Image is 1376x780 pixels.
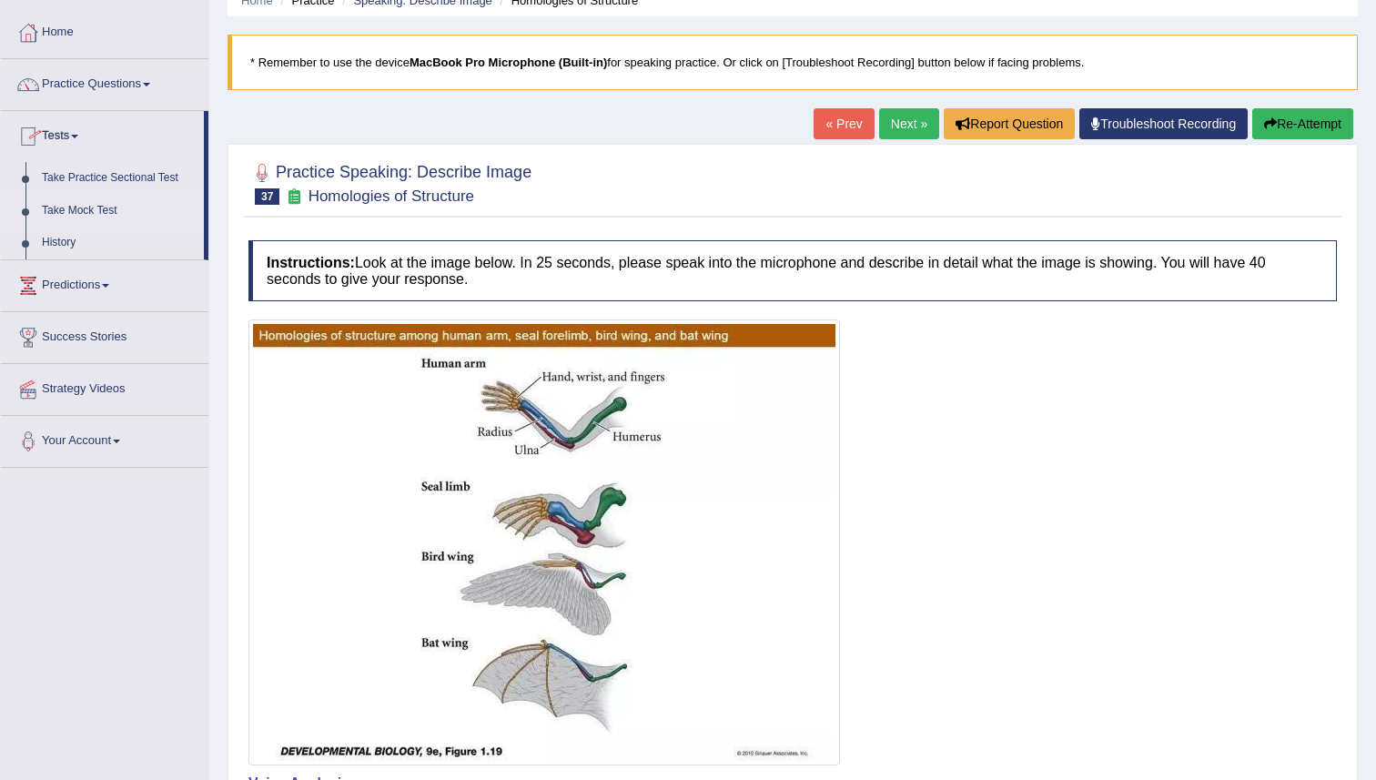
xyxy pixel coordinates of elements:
[255,188,279,205] span: 37
[944,108,1075,139] button: Report Question
[248,159,531,205] h2: Practice Speaking: Describe Image
[34,195,204,228] a: Take Mock Test
[1079,108,1248,139] a: Troubleshoot Recording
[1,416,208,461] a: Your Account
[248,240,1337,301] h4: Look at the image below. In 25 seconds, please speak into the microphone and describe in detail w...
[1,7,208,53] a: Home
[814,108,874,139] a: « Prev
[34,162,204,195] a: Take Practice Sectional Test
[228,35,1358,90] blockquote: * Remember to use the device for speaking practice. Or click on [Troubleshoot Recording] button b...
[309,187,474,205] small: Homologies of Structure
[1,312,208,358] a: Success Stories
[284,188,303,206] small: Exam occurring question
[267,255,355,270] b: Instructions:
[1,59,208,105] a: Practice Questions
[1252,108,1353,139] button: Re-Attempt
[410,56,607,69] b: MacBook Pro Microphone (Built-in)
[1,111,204,157] a: Tests
[34,227,204,259] a: History
[1,364,208,410] a: Strategy Videos
[1,260,208,306] a: Predictions
[879,108,939,139] a: Next »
